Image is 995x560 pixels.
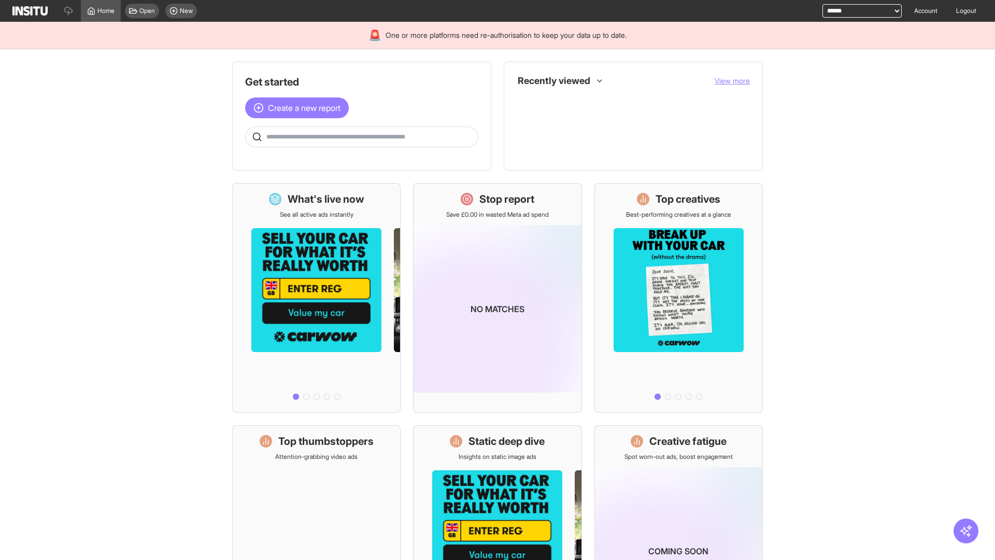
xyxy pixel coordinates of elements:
h1: What's live now [288,192,364,206]
h1: Get started [245,75,478,89]
span: New [180,7,193,15]
button: Create a new report [245,97,349,118]
h1: Stop report [479,192,534,206]
h1: Static deep dive [468,434,545,449]
a: What's live nowSee all active ads instantly [232,183,401,413]
span: View more [715,76,750,85]
a: Stop reportSave £0.00 in wasted Meta ad spendNo matches [413,183,581,413]
span: Home [97,7,115,15]
p: No matches [471,303,524,315]
span: Open [139,7,155,15]
button: View more [715,76,750,86]
p: Best-performing creatives at a glance [626,211,731,219]
img: Logo [12,6,48,16]
p: Attention-grabbing video ads [275,453,358,461]
p: See all active ads instantly [280,211,353,219]
div: 🚨 [368,28,381,43]
h1: Top creatives [656,192,720,206]
p: Insights on static image ads [459,453,536,461]
h1: Top thumbstoppers [278,434,374,449]
span: One or more platforms need re-authorisation to keep your data up to date. [386,30,627,40]
span: Create a new report [268,102,340,114]
img: coming-soon-gradient_kfitwp.png [414,225,581,393]
p: Save £0.00 in wasted Meta ad spend [446,211,549,219]
a: Top creativesBest-performing creatives at a glance [594,183,763,413]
